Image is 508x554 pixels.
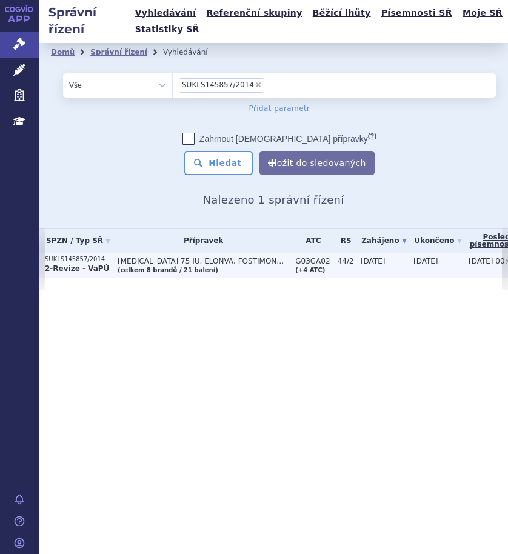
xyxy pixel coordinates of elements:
span: [DATE] [361,257,386,265]
span: SUKLS145857/2014 [182,81,254,89]
th: Přípravek [112,229,289,253]
h2: Správní řízení [39,4,132,38]
span: [MEDICAL_DATA] 75 IU, ELONVA, FOSTIMON… [118,257,289,265]
a: Moje SŘ [459,5,506,21]
button: Hledat [184,151,253,175]
span: × [255,81,262,88]
span: 44/2 [338,257,355,265]
a: (+4 ATC) [295,267,325,273]
input: SUKLS145857/2014 [267,78,272,90]
label: Zahrnout [DEMOGRAPHIC_DATA] přípravky [182,133,376,145]
a: Běžící lhůty [309,5,375,21]
button: Uložit do sledovaných [259,151,375,175]
a: Statistiky SŘ [132,21,203,38]
span: Nalezeno 1 správní řízení [203,193,344,206]
strong: 2-Revize - VaPÚ [45,264,109,273]
li: Vyhledávání [163,43,224,61]
a: Přidat parametr [249,102,310,115]
a: Referenční skupiny [203,5,306,21]
a: Písemnosti SŘ [378,5,456,21]
span: [DATE] [413,257,438,265]
a: (celkem 8 brandů / 21 balení) [118,267,218,273]
p: SUKLS145857/2014 [45,255,112,264]
a: Správní řízení [90,48,147,56]
th: RS [332,229,355,253]
th: ATC [289,229,331,253]
a: Zahájeno [361,232,407,249]
a: Vyhledávání [132,5,200,21]
a: Domů [51,48,75,56]
abbr: (?) [368,132,376,140]
a: Ukončeno [413,232,463,249]
span: G03GA02 [295,257,331,265]
a: SPZN / Typ SŘ [45,232,112,249]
